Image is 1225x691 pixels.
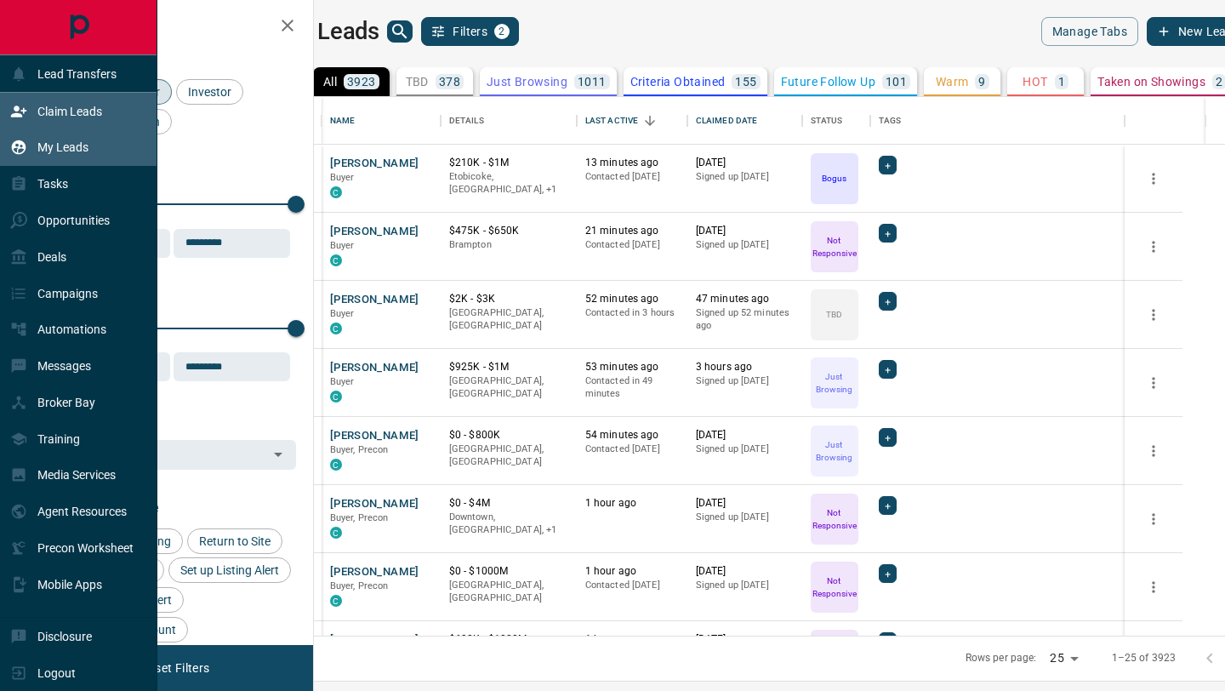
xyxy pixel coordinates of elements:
[266,443,290,466] button: Open
[1141,234,1166,260] button: more
[812,234,857,260] p: Not Responsive
[487,76,567,88] p: Just Browsing
[330,240,355,251] span: Buyer
[696,170,794,184] p: Signed up [DATE]
[421,17,519,46] button: Filters2
[330,444,389,455] span: Buyer, Precon
[577,97,687,145] div: Last Active
[449,374,568,401] p: [GEOGRAPHIC_DATA], [GEOGRAPHIC_DATA]
[879,156,897,174] div: +
[696,306,794,333] p: Signed up 52 minutes ago
[879,564,897,583] div: +
[322,97,441,145] div: Name
[330,428,419,444] button: [PERSON_NAME]
[696,292,794,306] p: 47 minutes ago
[696,579,794,592] p: Signed up [DATE]
[330,224,419,240] button: [PERSON_NAME]
[282,18,379,45] h1: My Leads
[387,20,413,43] button: search button
[802,97,870,145] div: Status
[439,76,460,88] p: 378
[1041,17,1138,46] button: Manage Tabs
[1141,438,1166,464] button: more
[330,360,419,376] button: [PERSON_NAME]
[781,76,875,88] p: Future Follow Up
[936,76,969,88] p: Warm
[449,511,568,537] p: Toronto
[1097,76,1205,88] p: Taken on Showings
[811,97,843,145] div: Status
[441,97,577,145] div: Details
[187,528,282,554] div: Return to Site
[735,76,756,88] p: 155
[812,438,857,464] p: Just Browsing
[585,306,679,320] p: Contacted in 3 hours
[696,360,794,374] p: 3 hours ago
[449,443,568,469] p: [GEOGRAPHIC_DATA], [GEOGRAPHIC_DATA]
[1141,574,1166,600] button: more
[1216,76,1222,88] p: 2
[449,170,568,197] p: Markham
[885,157,891,174] span: +
[879,360,897,379] div: +
[585,292,679,306] p: 52 minutes ago
[1141,370,1166,396] button: more
[879,428,897,447] div: +
[696,564,794,579] p: [DATE]
[449,564,568,579] p: $0 - $1000M
[1043,646,1084,671] div: 25
[168,557,291,583] div: Set up Listing Alert
[630,76,726,88] p: Criteria Obtained
[585,360,679,374] p: 53 minutes ago
[1141,166,1166,191] button: more
[879,224,897,243] div: +
[449,224,568,238] p: $475K - $650K
[330,323,342,334] div: condos.ca
[330,391,342,403] div: condos.ca
[812,370,857,396] p: Just Browsing
[330,564,419,580] button: [PERSON_NAME]
[330,632,419,648] button: [PERSON_NAME]
[496,26,508,37] span: 2
[585,579,679,592] p: Contacted [DATE]
[585,428,679,443] p: 54 minutes ago
[330,254,342,266] div: condos.ca
[812,574,857,600] p: Not Responsive
[54,17,296,37] h2: Filters
[696,156,794,170] p: [DATE]
[696,374,794,388] p: Signed up [DATE]
[330,512,389,523] span: Buyer, Precon
[330,459,342,471] div: condos.ca
[330,186,342,198] div: condos.ca
[585,496,679,511] p: 1 hour ago
[330,595,342,607] div: condos.ca
[176,79,243,105] div: Investor
[330,97,356,145] div: Name
[1058,76,1065,88] p: 1
[330,308,355,319] span: Buyer
[330,292,419,308] button: [PERSON_NAME]
[1112,651,1177,665] p: 1–25 of 3923
[696,632,794,647] p: [DATE]
[879,496,897,515] div: +
[978,76,985,88] p: 9
[966,651,1037,665] p: Rows per page:
[885,225,891,242] span: +
[449,579,568,605] p: [GEOGRAPHIC_DATA], [GEOGRAPHIC_DATA]
[885,565,891,582] span: +
[323,76,337,88] p: All
[885,633,891,650] span: +
[696,511,794,524] p: Signed up [DATE]
[696,97,758,145] div: Claimed Date
[870,97,1125,145] div: Tags
[885,497,891,514] span: +
[826,308,842,321] p: TBD
[449,156,568,170] p: $210K - $1M
[696,224,794,238] p: [DATE]
[696,443,794,456] p: Signed up [DATE]
[449,306,568,333] p: [GEOGRAPHIC_DATA], [GEOGRAPHIC_DATA]
[812,506,857,532] p: Not Responsive
[449,97,484,145] div: Details
[585,632,679,647] p: 1 hour ago
[585,374,679,401] p: Contacted in 49 minutes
